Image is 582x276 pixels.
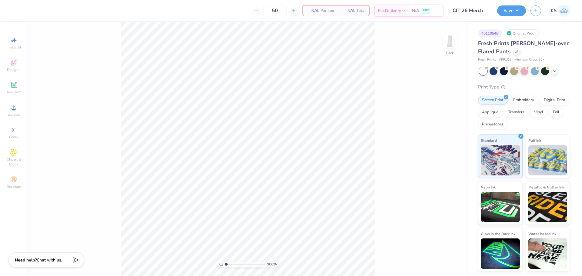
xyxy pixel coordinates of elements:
[267,261,277,267] span: 100 %
[481,192,520,222] img: Neon Ink
[478,108,502,117] div: Applique
[378,8,401,14] span: Est. Delivery
[478,120,507,129] div: Rhinestones
[481,238,520,269] img: Glow in the Dark Ink
[558,5,570,17] img: Kath Sales
[478,57,496,62] span: Fresh Prints
[446,50,454,56] div: Back
[343,8,355,14] span: N/A
[15,257,37,263] strong: Need help?
[6,90,21,95] span: Add Text
[481,145,520,175] img: Standard
[37,257,62,263] span: Chat with us.
[356,8,366,14] span: Total
[505,29,539,37] div: Original Proof
[263,5,287,16] input: – –
[9,135,18,139] span: Greek
[7,67,20,72] span: Designs
[6,184,21,189] span: Decorate
[478,29,502,37] div: # 511054B
[423,8,429,13] span: FREE
[478,96,507,105] div: Screen Print
[551,5,570,17] a: KS
[320,8,335,14] span: Per Item
[528,137,541,144] span: Puff Ink
[528,192,567,222] img: Metallic & Glitter Ink
[444,35,456,47] img: Back
[7,45,21,50] span: Image AI
[497,5,526,16] button: Save
[540,96,569,105] div: Digital Print
[481,231,515,237] span: Glow in the Dark Ink
[549,108,563,117] div: Foil
[478,40,569,55] span: Fresh Prints [PERSON_NAME]-over Flared Pants
[412,8,419,14] span: N/A
[478,84,570,91] div: Print Type
[306,8,319,14] span: N/A
[514,57,545,62] span: Minimum Order: 50 +
[499,57,511,62] span: # FP101
[504,108,528,117] div: Transfers
[481,137,497,144] span: Standard
[448,5,493,17] input: Untitled Design
[528,184,564,190] span: Metallic & Glitter Ink
[481,184,496,190] span: Neon Ink
[530,108,547,117] div: Vinyl
[509,96,538,105] div: Embroidery
[528,145,567,175] img: Puff Ink
[8,112,20,117] span: Upload
[3,157,24,167] span: Clipart & logos
[551,7,557,14] span: KS
[528,231,556,237] span: Water based Ink
[528,238,567,269] img: Water based Ink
